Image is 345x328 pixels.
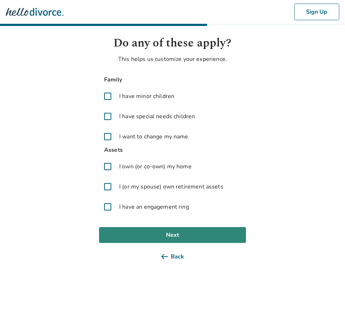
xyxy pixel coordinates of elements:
[309,293,345,328] iframe: Chat Widget
[119,112,195,121] span: I have special needs children
[119,162,192,171] span: I own (or co-own) my home
[119,132,188,141] span: I want to change my name
[99,227,246,243] button: Next
[294,4,339,20] button: Sign Up
[99,145,246,155] span: Assets
[119,203,189,211] span: I have an engagement ring
[99,249,246,265] button: Back
[99,55,246,63] p: This helps us customize your experience.
[6,5,63,19] img: Hello Divorce Logo
[99,35,246,52] h1: Do any of these apply?
[99,75,246,85] span: Family
[119,92,174,101] span: I have minor children
[119,182,223,191] span: I (or my spouse) own retirement assets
